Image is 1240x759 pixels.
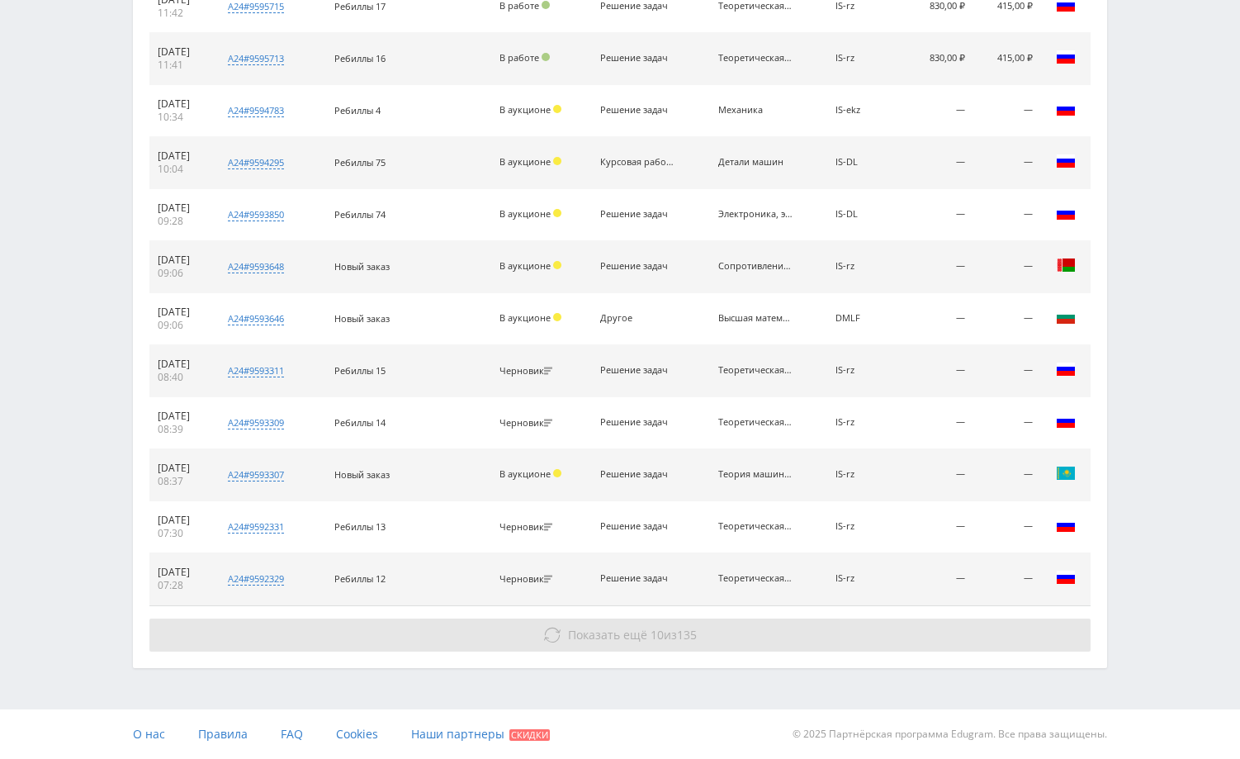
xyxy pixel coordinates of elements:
div: [DATE] [158,566,204,579]
div: Решение задач [600,417,674,428]
div: Электроника, электротехника, радиотехника [718,209,793,220]
div: Решение задач [600,573,674,584]
div: [DATE] [158,45,204,59]
div: Теоретическая механика [718,573,793,584]
span: В работе [499,51,539,64]
div: Механика [718,105,793,116]
img: rus.png [1056,515,1076,535]
img: kaz.png [1056,463,1076,483]
span: Ребиллы 75 [334,156,386,168]
img: rus.png [1056,567,1076,587]
div: IS-rz [835,417,883,428]
div: Высшая математика [718,313,793,324]
td: — [973,137,1041,189]
td: — [973,501,1041,553]
div: 07:30 [158,527,204,540]
span: Ребиллы 74 [334,208,386,221]
td: — [892,553,974,605]
div: a24#9594295 [228,156,284,169]
span: из [568,627,697,643]
span: Ребиллы 13 [334,520,386,533]
div: 07:28 [158,579,204,592]
td: — [973,553,1041,605]
span: Холд [553,209,561,217]
div: Другое [600,313,674,324]
span: Правила [198,726,248,742]
td: — [892,449,974,501]
div: Решение задач [600,1,674,12]
div: Детали машин [718,157,793,168]
td: — [892,189,974,241]
span: Подтвержден [542,1,550,9]
td: — [892,397,974,449]
div: IS-rz [835,469,883,480]
div: [DATE] [158,514,204,527]
img: rus.png [1056,99,1076,119]
td: — [892,345,974,397]
div: 08:40 [158,371,204,384]
div: IS-DL [835,157,883,168]
div: Решение задач [600,261,674,272]
td: — [973,241,1041,293]
a: Наши партнеры Скидки [411,709,550,759]
div: Черновик [499,366,556,377]
span: Новый заказ [334,260,390,273]
div: Теоретическая механика [718,53,793,64]
td: — [973,397,1041,449]
div: IS-rz [835,53,883,64]
td: — [892,293,974,345]
td: — [973,189,1041,241]
div: 08:39 [158,423,204,436]
span: FAQ [281,726,303,742]
div: IS-rz [835,573,883,584]
div: [DATE] [158,306,204,319]
td: — [892,85,974,137]
span: Холд [553,157,561,165]
div: [DATE] [158,254,204,267]
div: Решение задач [600,365,674,376]
div: 10:04 [158,163,204,176]
span: Новый заказ [334,468,390,481]
span: Подтвержден [542,53,550,61]
img: rus.png [1056,151,1076,171]
div: Решение задач [600,105,674,116]
div: a24#9593646 [228,312,284,325]
div: [DATE] [158,358,204,371]
img: blr.png [1056,255,1076,275]
div: [DATE] [158,462,204,475]
div: © 2025 Партнёрская программа Edugram. Все права защищены. [628,709,1107,759]
span: Холд [553,261,561,269]
td: 830,00 ₽ [892,33,974,85]
span: 10 [651,627,664,643]
span: Ребиллы 16 [334,52,386,64]
a: Cookies [336,709,378,759]
div: IS-DL [835,209,883,220]
div: 10:34 [158,111,204,124]
span: В аукционе [499,207,551,220]
span: Ребиллы 15 [334,364,386,377]
button: Показать ещё 10из135 [149,619,1091,652]
div: a24#9593309 [228,416,284,429]
div: a24#9593850 [228,208,284,221]
div: 08:37 [158,475,204,488]
span: Холд [553,469,561,477]
span: О нас [133,726,165,742]
td: — [892,501,974,553]
div: 09:28 [158,215,204,228]
span: Показать ещё [568,627,647,643]
span: В аукционе [499,103,551,116]
td: — [973,85,1041,137]
td: — [973,293,1041,345]
div: Решение задач [600,469,674,480]
div: 11:41 [158,59,204,72]
div: Теория машин и механизмов [718,469,793,480]
div: Решение задач [600,521,674,532]
td: — [973,345,1041,397]
div: 09:06 [158,267,204,280]
span: В аукционе [499,259,551,272]
img: rus.png [1056,359,1076,379]
div: [DATE] [158,97,204,111]
img: rus.png [1056,411,1076,431]
td: — [973,449,1041,501]
span: Ребиллы 4 [334,104,381,116]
